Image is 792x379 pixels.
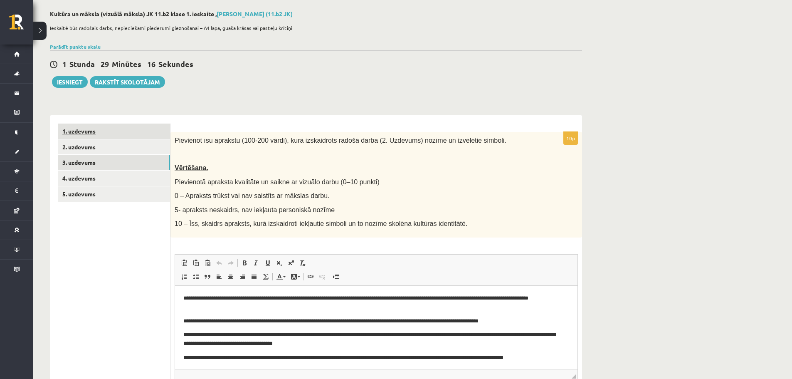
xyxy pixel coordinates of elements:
[213,271,225,282] a: Align Left
[288,271,303,282] a: Background Color
[572,374,576,379] span: Resize
[69,59,95,69] span: Stunda
[50,24,578,32] p: Ieskaitē būs radošais darbs, nepieciešami piederumi gleznošanai – A4 lapa, guaša krāsas vai paste...
[178,258,190,268] a: Paste (Ctrl+V)
[563,131,578,145] p: 10p
[250,258,262,268] a: Italic (Ctrl+I)
[147,59,155,69] span: 16
[58,139,170,155] a: 2. uzdevums
[213,258,225,268] a: Undo (Ctrl+Z)
[274,271,288,282] a: Text Color
[225,271,237,282] a: Center
[225,258,237,268] a: Redo (Ctrl+Y)
[101,59,109,69] span: 29
[112,59,141,69] span: Minūtes
[285,258,297,268] a: Superscript
[217,10,293,17] a: [PERSON_NAME] (11.b2 JK)
[175,206,335,213] span: 5- apraksts neskaidrs, nav iekļauta personiskā nozīme
[202,258,213,268] a: Paste from Word
[50,43,101,50] a: Parādīt punktu skalu
[8,8,394,90] body: Editor, wiswyg-editor-user-answer-47433805147140
[58,155,170,170] a: 3. uzdevums
[62,59,67,69] span: 1
[237,271,248,282] a: Align Right
[190,258,202,268] a: Paste as plain text (Ctrl+Shift+V)
[50,10,582,17] h2: Kultūra un māksla (vizuālā māksla) JK 11.b2 klase 1. ieskaite ,
[58,171,170,186] a: 4. uzdevums
[178,271,190,282] a: Insert/Remove Numbered List
[175,137,506,144] span: Pievienot īsu aprakstu (100-200 vārdi), kurā izskaidrots radošā darba (2. Uzdevums) nozīme un izv...
[175,164,208,171] span: Vērtēšana.
[175,286,577,369] iframe: Editor, wiswyg-editor-user-answer-47433805147140
[248,271,260,282] a: Justify
[260,271,271,282] a: Math
[175,178,380,186] span: Pievienotā apraksta kvalitāte un saikne ar vizuālo darbu (0–10 punkti)
[202,271,213,282] a: Block Quote
[90,76,165,88] a: Rakstīt skolotājam
[305,271,316,282] a: Link (Ctrl+K)
[158,59,193,69] span: Sekundes
[9,15,33,35] a: Rīgas 1. Tālmācības vidusskola
[58,186,170,202] a: 5. uzdevums
[316,271,328,282] a: Unlink
[190,271,202,282] a: Insert/Remove Bulleted List
[175,192,330,199] span: 0 – Apraksts trūkst vai nav saistīts ar mākslas darbu.
[330,271,342,282] a: Insert Page Break for Printing
[274,258,285,268] a: Subscript
[297,258,308,268] a: Remove Format
[52,76,88,88] button: Iesniegt
[262,258,274,268] a: Underline (Ctrl+U)
[239,258,250,268] a: Bold (Ctrl+B)
[58,124,170,139] a: 1. uzdevums
[175,220,467,227] span: 10 – Īss, skaidrs apraksts, kurā izskaidroti iekļautie simboli un to nozīme skolēna kultūras iden...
